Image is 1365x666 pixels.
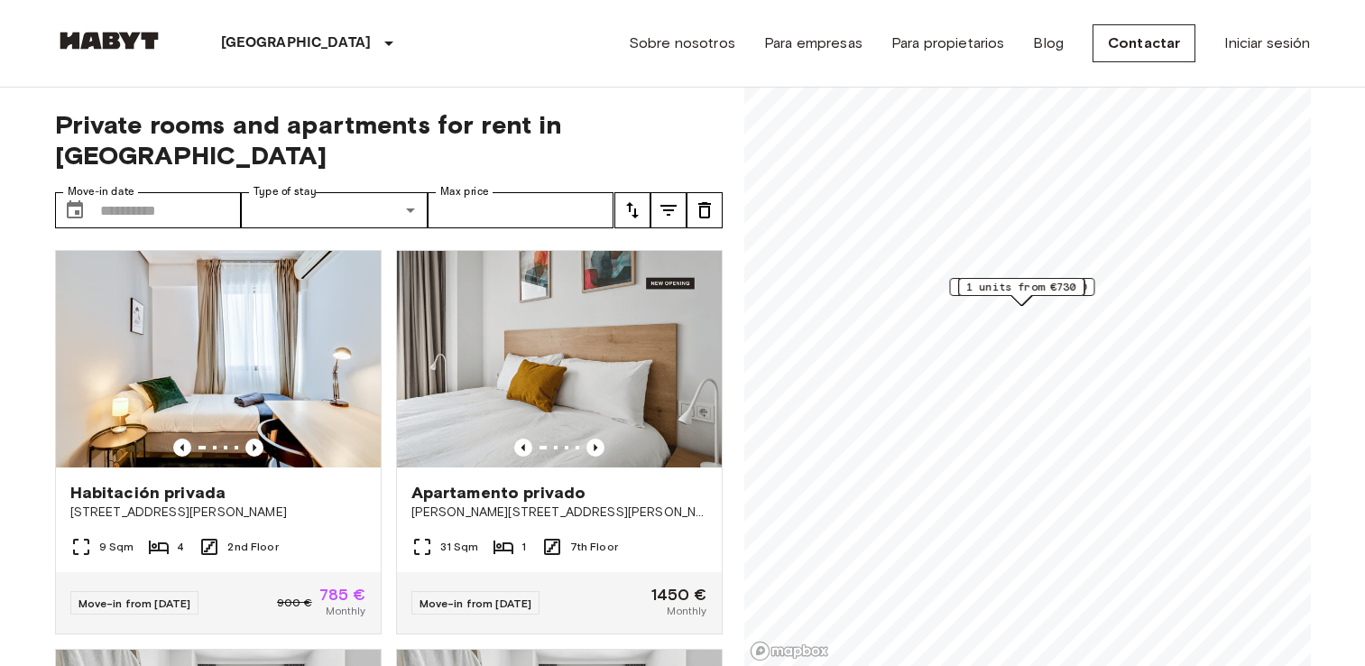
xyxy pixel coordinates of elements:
span: 4 [177,539,184,555]
span: Habitación privada [70,482,226,504]
span: Move-in from [DATE] [78,597,191,610]
a: Iniciar sesión [1224,32,1310,54]
button: Previous image [586,439,604,457]
img: Habyt [55,32,163,50]
a: Para empresas [764,32,862,54]
span: 9 Sqm [99,539,134,555]
a: Contactar [1093,24,1195,62]
button: Previous image [245,439,263,457]
span: 785 € [319,587,366,603]
div: Map marker [958,278,1084,306]
label: Max price [440,184,489,199]
p: [GEOGRAPHIC_DATA] [221,32,372,54]
span: Private rooms and apartments for rent in [GEOGRAPHIC_DATA] [55,109,723,171]
span: 215 units from €1200 [957,279,1086,295]
span: Monthly [326,603,365,619]
a: Mapbox logo [750,641,829,661]
span: Monthly [667,603,706,619]
span: Move-in from [DATE] [420,597,532,610]
span: 1 [521,539,526,555]
label: Type of stay [254,184,317,199]
img: Marketing picture of unit ES-15-102-733-001 [397,251,722,467]
span: 2nd Floor [227,539,278,555]
span: 1 units from €730 [966,279,1076,295]
button: Previous image [173,439,191,457]
img: Marketing picture of unit ES-15-018-001-03H [56,251,381,467]
button: tune [687,192,723,228]
button: Choose date [57,192,93,228]
a: Marketing picture of unit ES-15-102-733-001Previous imagePrevious imageApartamento privado[PERSON... [396,250,723,634]
button: tune [650,192,687,228]
span: 1450 € [651,587,707,603]
button: Previous image [514,439,532,457]
span: 900 € [277,595,312,611]
div: Map marker [949,278,1094,306]
a: Blog [1033,32,1064,54]
a: Sobre nosotros [629,32,735,54]
span: [STREET_ADDRESS][PERSON_NAME] [70,504,366,522]
span: [PERSON_NAME][STREET_ADDRESS][PERSON_NAME][PERSON_NAME] [411,504,707,522]
span: Apartamento privado [411,482,586,504]
button: tune [614,192,650,228]
a: Marketing picture of unit ES-15-018-001-03HPrevious imagePrevious imageHabitación privada[STREET_... [55,250,382,634]
a: Para propietarios [891,32,1005,54]
span: 31 Sqm [440,539,479,555]
label: Move-in date [68,184,134,199]
span: 7th Floor [570,539,618,555]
